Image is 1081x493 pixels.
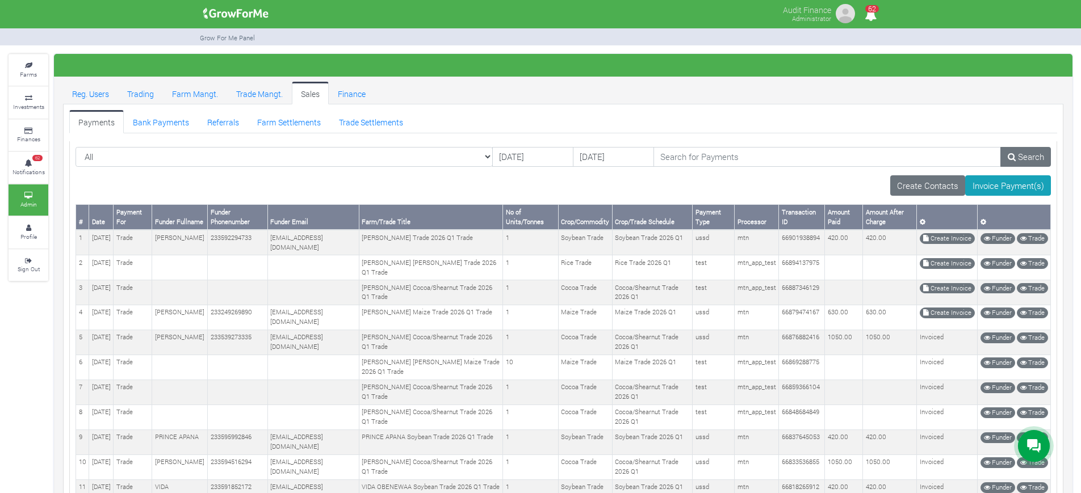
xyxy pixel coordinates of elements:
td: Rice Trade [558,255,612,280]
a: Trade [1017,332,1048,343]
span: 62 [32,155,43,162]
a: Funder [981,357,1015,368]
td: 1 [503,230,558,255]
td: 10 [503,355,558,380]
td: 420.00 [825,230,863,255]
th: Crop/Trade Schedule [612,205,693,230]
td: 1 [503,280,558,305]
td: [EMAIL_ADDRESS][DOMAIN_NAME] [267,305,359,330]
td: 6 [76,355,89,380]
td: [DATE] [89,454,114,479]
i: Notifications [860,2,882,28]
td: [EMAIL_ADDRESS][DOMAIN_NAME] [267,454,359,479]
td: test [693,280,735,305]
a: Profile [9,217,48,248]
small: Profile [20,233,37,241]
input: Search for Payments [653,147,1002,167]
th: Payment Type [693,205,735,230]
td: ussd [693,454,735,479]
td: 233539273335 [208,330,268,355]
td: [PERSON_NAME] Trade 2026 Q1 Trade [359,230,503,255]
td: [PERSON_NAME] [PERSON_NAME] Trade 2026 Q1 Trade [359,255,503,280]
a: Funder [981,258,1015,269]
td: Maize Trade 2026 Q1 [612,355,693,380]
a: Trade [1017,382,1048,393]
a: Create Invoice [920,307,975,318]
small: Administrator [792,14,831,23]
td: test [693,255,735,280]
td: Invoiced [917,404,978,429]
th: Amount After Charge [863,205,917,230]
a: 62 Notifications [9,152,48,183]
td: Cocoa Trade [558,380,612,404]
a: Funder [981,482,1015,493]
th: Funder Fullname [152,205,208,230]
a: Trade Mangt. [227,82,292,104]
td: Trade [114,429,152,454]
td: 1 [503,380,558,404]
a: 62 [860,11,882,22]
a: Payments [69,110,124,133]
a: Trade [1017,407,1048,418]
td: 420.00 [863,429,917,454]
a: Trade [1017,283,1048,294]
a: Bank Payments [124,110,198,133]
td: 1 [503,429,558,454]
a: Finance [329,82,375,104]
td: 233594516294 [208,454,268,479]
td: 3 [76,280,89,305]
a: Funder [981,283,1015,294]
td: Cocoa Trade [558,404,612,429]
th: Crop/Commodity [558,205,612,230]
td: Cocoa/Shearnut Trade 2026 Q1 [612,454,693,479]
td: Invoiced [917,330,978,355]
a: Admin [9,184,48,216]
td: 420.00 [863,230,917,255]
small: Investments [13,103,44,111]
td: Cocoa Trade [558,280,612,305]
td: 8 [76,404,89,429]
td: Cocoa Trade [558,330,612,355]
td: mtn_app_test [735,255,779,280]
td: Cocoa/Shearnut Trade 2026 Q1 [612,280,693,305]
td: 1 [503,330,558,355]
td: PRINCE APANA Soybean Trade 2026 Q1 Trade [359,429,503,454]
td: mtn_app_test [735,280,779,305]
a: Funder [981,307,1015,318]
td: mtn_app_test [735,380,779,404]
td: Invoiced [917,380,978,404]
td: Trade [114,230,152,255]
td: Cocoa/Shearnut Trade 2026 Q1 [612,404,693,429]
a: Create Invoice [920,258,975,269]
td: [DATE] [89,404,114,429]
td: Cocoa/Shearnut Trade 2026 Q1 [612,380,693,404]
a: Farms [9,54,48,86]
td: Soybean Trade [558,230,612,255]
td: 66876882416 [779,330,825,355]
td: [DATE] [89,429,114,454]
td: 10 [76,454,89,479]
a: Create Invoice [920,233,975,244]
td: 1050.00 [863,330,917,355]
a: Trade [1017,233,1048,244]
td: 1 [503,404,558,429]
td: test [693,380,735,404]
small: Notifications [12,168,45,176]
input: DD/MM/YYYY [573,147,654,167]
td: 630.00 [825,305,863,330]
th: Farm/Trade Title [359,205,503,230]
a: Farm Settlements [248,110,330,133]
td: test [693,404,735,429]
td: 1 [503,255,558,280]
td: 66837645053 [779,429,825,454]
small: Farms [20,70,37,78]
td: mtn_app_test [735,355,779,380]
td: 66901938894 [779,230,825,255]
td: Trade [114,305,152,330]
a: Finances [9,120,48,151]
td: [PERSON_NAME] [152,330,208,355]
a: Create Contacts [890,175,966,196]
small: Admin [20,200,37,208]
a: Farm Mangt. [163,82,227,104]
a: Trade [1017,307,1048,318]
